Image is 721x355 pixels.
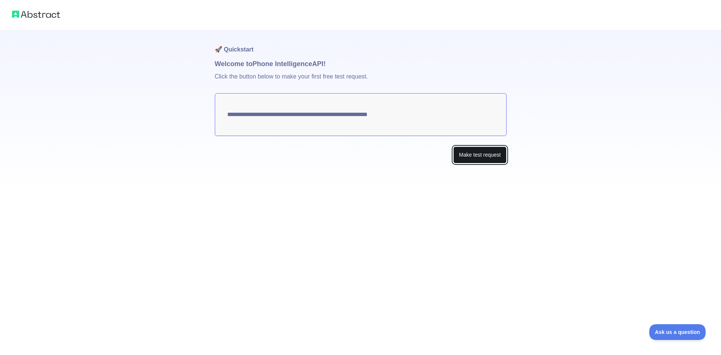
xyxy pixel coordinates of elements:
[12,9,60,20] img: Abstract logo
[649,324,706,340] iframe: Toggle Customer Support
[215,69,507,93] p: Click the button below to make your first free test request.
[215,30,507,59] h1: 🚀 Quickstart
[453,147,506,163] button: Make test request
[215,59,507,69] h1: Welcome to Phone Intelligence API!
